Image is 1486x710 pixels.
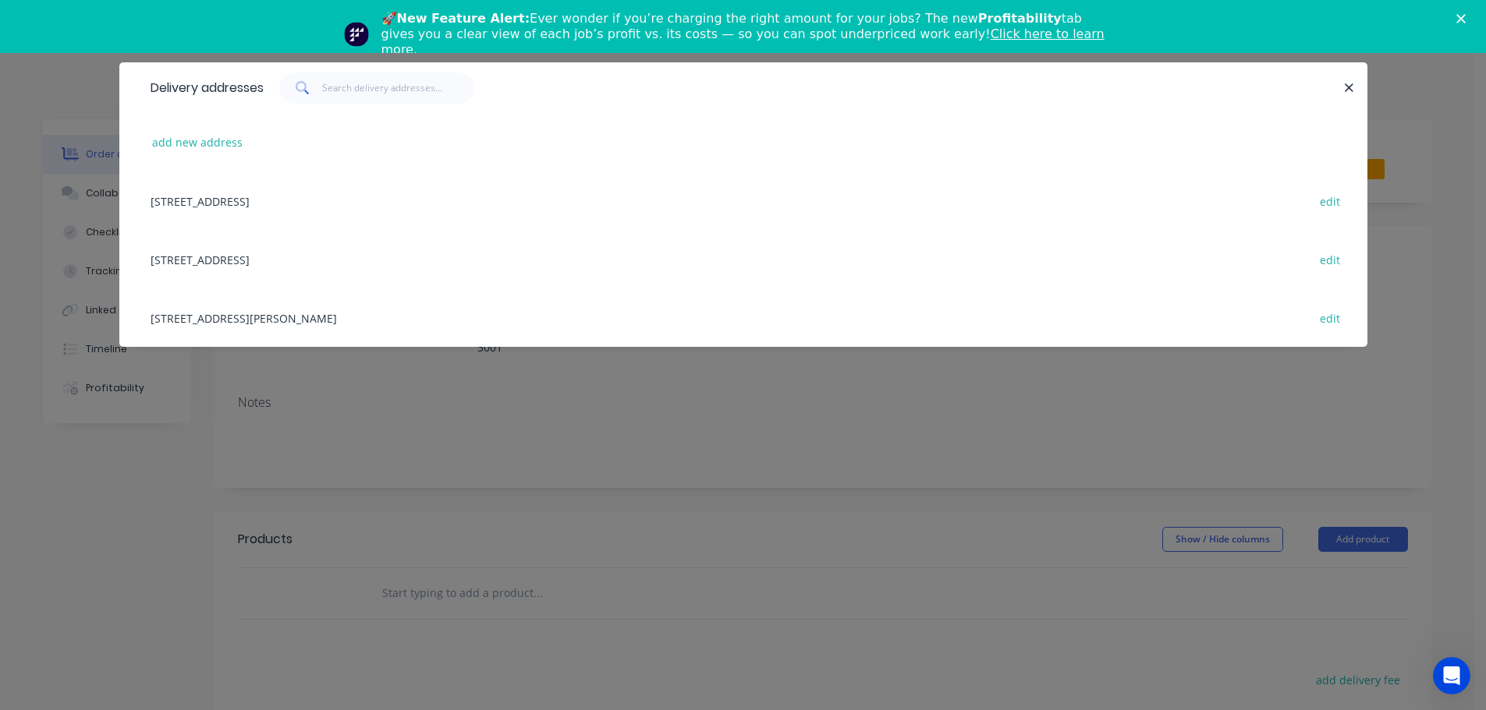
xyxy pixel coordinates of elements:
div: Delivery addresses [143,63,264,113]
input: Search delivery addresses... [322,72,474,104]
div: 🚀 Ever wonder if you’re charging the right amount for your jobs? The new tab gives you a clear vi... [381,11,1118,58]
a: Click here to learn more. [381,26,1105,57]
b: Profitability [978,11,1062,26]
button: add new address [144,132,251,153]
button: edit [1312,249,1349,270]
div: Close [1456,14,1472,23]
button: edit [1312,190,1349,211]
div: [STREET_ADDRESS] [143,230,1344,288]
div: [STREET_ADDRESS][PERSON_NAME] [143,288,1344,347]
img: Profile image for Team [344,22,369,47]
div: [STREET_ADDRESS] [143,171,1344,230]
b: New Feature Alert: [397,11,530,26]
iframe: Intercom live chat [1433,657,1470,694]
button: edit [1312,307,1349,328]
